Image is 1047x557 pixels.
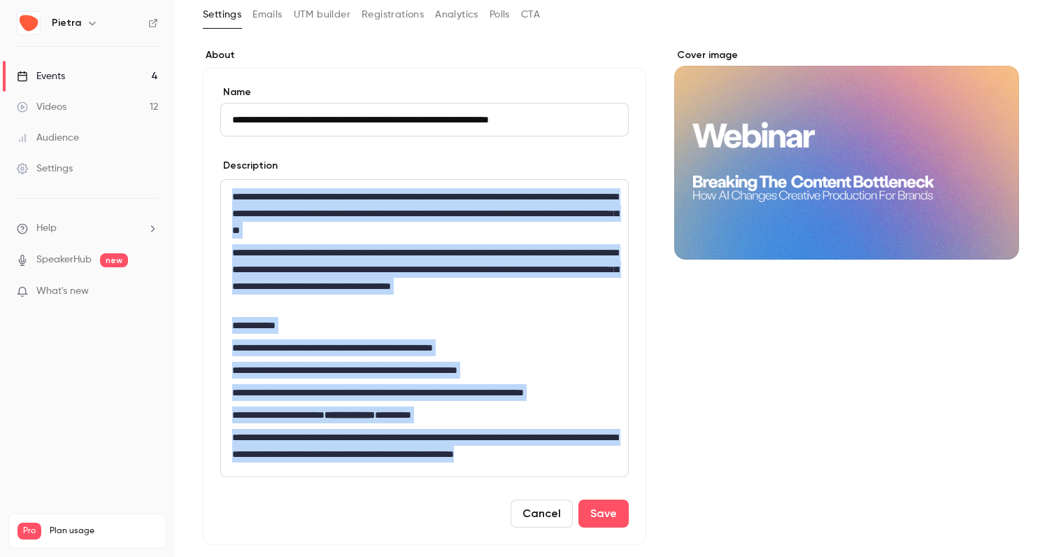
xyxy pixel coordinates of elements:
div: Settings [17,162,73,176]
span: Help [36,221,57,236]
label: Name [220,85,629,99]
button: UTM builder [294,3,350,26]
h6: Pietra [52,16,81,30]
div: Videos [17,100,66,114]
button: CTA [521,3,540,26]
div: Audience [17,131,79,145]
button: Cancel [511,500,573,528]
button: Polls [490,3,510,26]
section: description [220,179,629,477]
button: Analytics [435,3,478,26]
img: Pietra [17,12,40,34]
button: Registrations [362,3,424,26]
span: Pro [17,523,41,540]
span: Plan usage [50,526,157,537]
iframe: Noticeable Trigger [141,285,158,298]
button: Settings [203,3,241,26]
label: Cover image [674,48,1019,62]
div: Events [17,69,65,83]
li: help-dropdown-opener [17,221,158,236]
label: About [203,48,646,62]
section: Cover image [674,48,1019,260]
button: Save [578,500,629,528]
span: new [100,253,128,267]
a: SpeakerHub [36,253,92,267]
span: What's new [36,284,89,299]
label: Description [220,159,278,173]
div: editor [221,180,628,477]
button: Emails [252,3,282,26]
